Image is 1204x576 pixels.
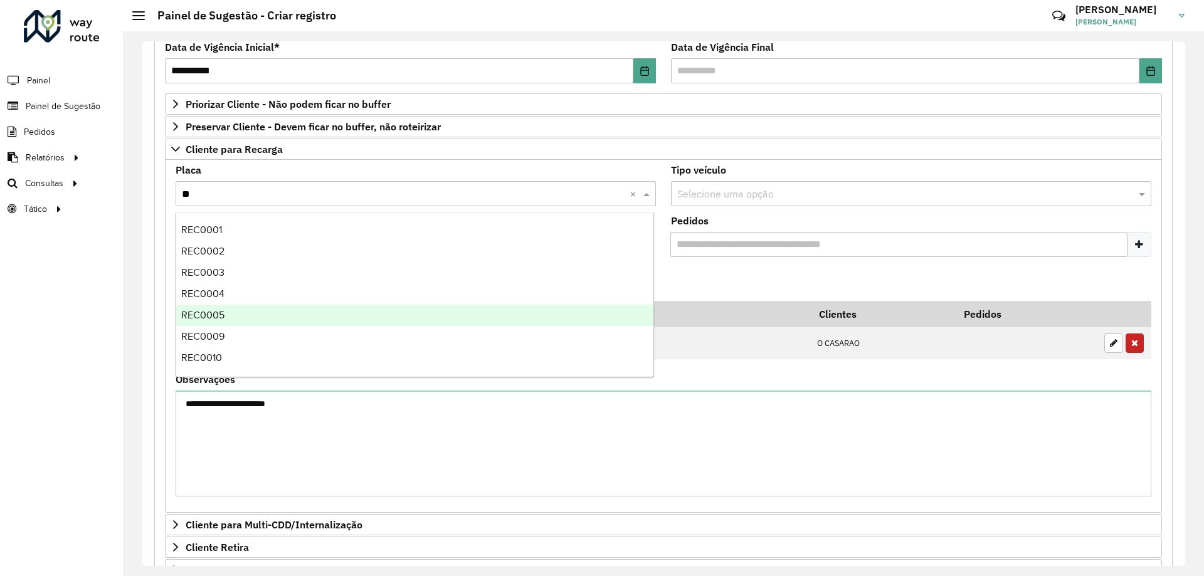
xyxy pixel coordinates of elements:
[165,116,1162,137] a: Preservar Cliente - Devem ficar no buffer, não roteirizar
[25,177,63,190] span: Consultas
[176,212,654,377] ng-dropdown-panel: Options list
[27,74,50,87] span: Painel
[24,125,55,139] span: Pedidos
[26,100,100,113] span: Painel de Sugestão
[671,39,774,55] label: Data de Vigência Final
[181,224,222,235] span: REC0001
[165,93,1162,115] a: Priorizar Cliente - Não podem ficar no buffer
[181,288,224,299] span: REC0004
[165,160,1162,513] div: Cliente para Recarga
[630,186,640,201] span: Clear all
[181,310,224,320] span: REC0005
[165,537,1162,558] a: Cliente Retira
[1045,3,1072,29] a: Contato Rápido
[811,301,956,327] th: Clientes
[1075,4,1170,16] h3: [PERSON_NAME]
[145,9,336,23] h2: Painel de Sugestão - Criar registro
[1139,58,1162,83] button: Choose Date
[181,246,224,256] span: REC0002
[811,327,956,360] td: O CASARAO
[181,267,224,278] span: REC0003
[176,372,235,387] label: Observações
[186,520,362,530] span: Cliente para Multi-CDD/Internalização
[956,301,1098,327] th: Pedidos
[26,151,65,164] span: Relatórios
[1075,16,1170,28] span: [PERSON_NAME]
[186,565,333,575] span: Mapas Sugeridos: Placa-Cliente
[176,162,201,177] label: Placa
[186,144,283,154] span: Cliente para Recarga
[24,202,47,216] span: Tático
[671,162,726,177] label: Tipo veículo
[165,139,1162,160] a: Cliente para Recarga
[186,542,249,552] span: Cliente Retira
[186,122,441,132] span: Preservar Cliente - Devem ficar no buffer, não roteirizar
[165,39,280,55] label: Data de Vigência Inicial
[186,99,391,109] span: Priorizar Cliente - Não podem ficar no buffer
[181,331,224,342] span: REC0009
[633,58,656,83] button: Choose Date
[671,213,709,228] label: Pedidos
[181,352,222,363] span: REC0010
[165,514,1162,535] a: Cliente para Multi-CDD/Internalização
